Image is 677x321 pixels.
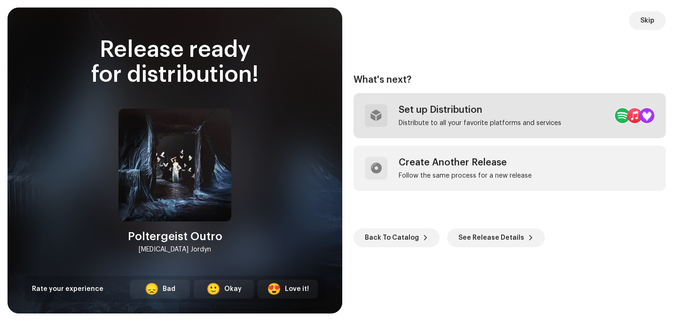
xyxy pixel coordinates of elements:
div: [MEDICAL_DATA] Jordyn [139,244,211,255]
div: Poltergeist Outro [128,229,222,244]
re-a-post-create-item: Create Another Release [354,146,666,191]
button: Back To Catalog [354,228,440,247]
div: 😍 [267,283,281,295]
span: Back To Catalog [365,228,419,247]
div: Love it! [285,284,309,294]
span: Skip [640,11,654,30]
div: 😞 [145,283,159,295]
div: Okay [224,284,242,294]
button: See Release Details [447,228,545,247]
button: Skip [629,11,666,30]
div: What's next? [354,74,666,86]
div: Distribute to all your favorite platforms and services [399,119,561,127]
div: Release ready for distribution! [24,38,325,87]
img: 3833afce-6a2d-4a51-9998-e445413f4d5d [118,109,231,221]
div: Follow the same process for a new release [399,172,532,180]
div: Set up Distribution [399,104,561,116]
span: See Release Details [458,228,524,247]
re-a-post-create-item: Set up Distribution [354,93,666,138]
div: 🙂 [206,283,220,295]
div: Create Another Release [399,157,532,168]
span: Rate your experience [32,286,103,292]
div: Bad [163,284,175,294]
